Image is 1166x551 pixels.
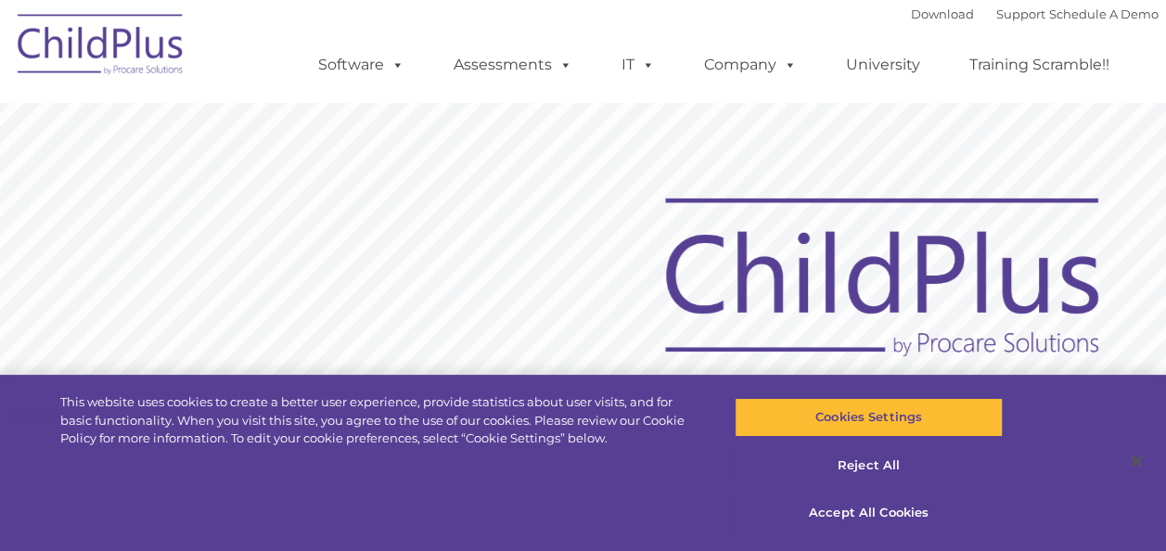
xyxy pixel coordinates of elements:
a: Company [686,46,815,83]
a: Schedule A Demo [1049,6,1159,21]
a: University [827,46,939,83]
button: Cookies Settings [735,398,1003,437]
img: ChildPlus by Procare Solutions [8,1,194,94]
a: Support [996,6,1045,21]
font: | [911,6,1159,21]
a: Training Scramble!! [951,46,1128,83]
button: Accept All Cookies [735,493,1003,532]
div: This website uses cookies to create a better user experience, provide statistics about user visit... [60,393,699,448]
button: Reject All [735,446,1003,485]
a: Assessments [435,46,591,83]
a: Software [300,46,423,83]
a: IT [603,46,673,83]
button: Close [1116,441,1157,481]
a: Download [911,6,974,21]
